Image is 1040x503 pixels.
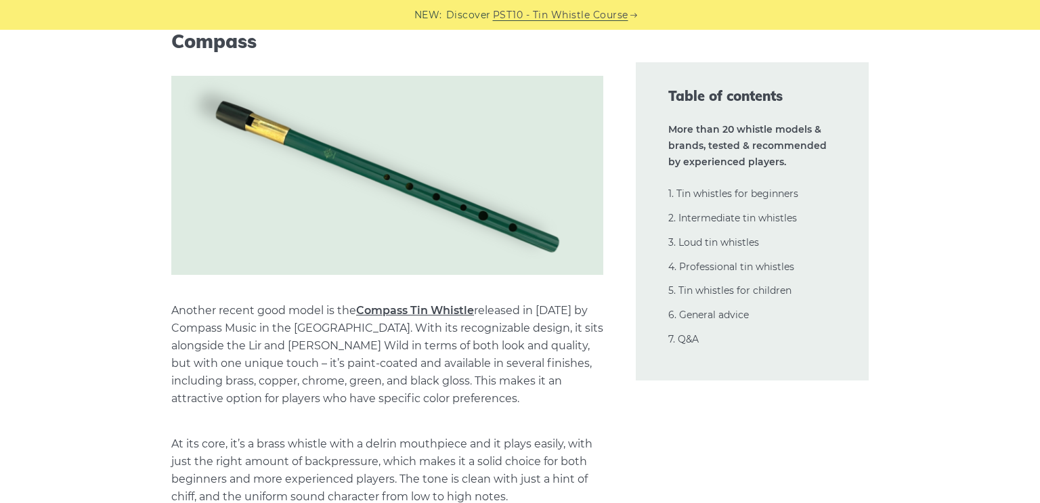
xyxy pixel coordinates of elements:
[668,87,836,106] span: Table of contents
[668,309,749,321] a: 6. General advice
[668,284,792,297] a: 5. Tin whistles for children
[668,123,827,168] strong: More than 20 whistle models & brands, tested & recommended by experienced players.
[668,188,798,200] a: 1. Tin whistles for beginners
[668,261,794,273] a: 4. Professional tin whistles
[446,7,491,23] span: Discover
[171,30,603,53] h3: Compass
[171,302,603,408] p: Another recent good model is the released in [DATE] by Compass Music in the [GEOGRAPHIC_DATA]. Wi...
[356,304,474,317] a: Compass Tin Whistle
[668,333,699,345] a: 7. Q&A
[668,212,797,224] a: 2. Intermediate tin whistles
[493,7,628,23] a: PST10 - Tin Whistle Course
[668,236,759,248] a: 3. Loud tin whistles
[414,7,442,23] span: NEW:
